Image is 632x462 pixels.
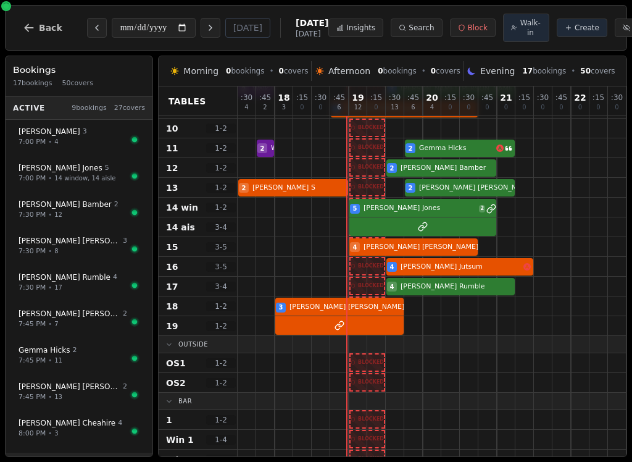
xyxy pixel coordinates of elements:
[166,261,178,273] span: 16
[206,415,236,425] span: 1 - 2
[353,204,357,213] span: 5
[444,94,456,101] span: : 15
[72,103,107,114] span: 9 bookings
[409,144,413,153] span: 2
[448,104,452,111] span: 0
[178,340,208,349] span: Outside
[557,19,607,37] button: Create
[48,246,52,256] span: •
[206,282,236,292] span: 3 - 4
[580,67,591,75] span: 50
[479,205,485,212] span: 2
[123,309,127,319] span: 2
[401,262,521,272] span: [PERSON_NAME] Jutsum
[48,174,52,183] span: •
[206,378,236,388] span: 1 - 2
[390,164,394,173] span: 2
[522,66,566,76] span: bookings
[500,93,512,102] span: 21
[83,127,87,137] span: 3
[259,94,271,101] span: : 45
[241,94,252,101] span: : 30
[354,104,362,111] span: 12
[166,201,198,214] span: 14 win
[166,182,178,194] span: 13
[504,104,508,111] span: 0
[401,282,515,292] span: [PERSON_NAME] Rumble
[105,163,109,174] span: 5
[374,104,378,111] span: 0
[87,18,107,38] button: Previous day
[206,242,236,252] span: 3 - 5
[10,193,148,227] button: [PERSON_NAME] Bamber27:30 PM•12
[123,236,127,246] span: 3
[518,94,530,101] span: : 15
[269,66,273,76] span: •
[575,23,599,33] span: Create
[19,127,80,136] span: [PERSON_NAME]
[523,263,531,271] svg: Allergens: Nuts
[48,356,52,365] span: •
[206,321,236,331] span: 1 - 2
[166,434,194,446] span: Win 1
[571,66,575,76] span: •
[226,66,264,76] span: bookings
[296,17,328,29] span: [DATE]
[422,66,426,76] span: •
[19,137,46,148] span: 7:00 PM
[54,429,58,438] span: 3
[271,143,296,154] span: Walk-in
[505,145,512,152] svg: Customer message
[13,13,72,43] button: Back
[353,243,357,252] span: 4
[242,183,246,193] span: 2
[166,320,178,332] span: 19
[503,14,549,42] button: Walk-in
[113,272,117,283] span: 4
[364,203,476,214] span: [PERSON_NAME] Jones
[282,104,286,111] span: 3
[123,382,127,392] span: 2
[328,65,370,77] span: Afternoon
[541,104,544,111] span: 0
[390,262,394,272] span: 4
[10,266,148,300] button: [PERSON_NAME] Rumble47:30 PM•17
[48,429,52,438] span: •
[481,94,493,101] span: : 45
[19,418,115,428] span: [PERSON_NAME] Cheahire
[430,104,434,111] span: 4
[19,236,120,246] span: [PERSON_NAME] [PERSON_NAME]
[54,246,58,256] span: 8
[468,23,488,33] span: Block
[370,94,382,101] span: : 15
[352,93,364,102] span: 19
[19,309,120,319] span: [PERSON_NAME] [PERSON_NAME]
[279,66,309,76] span: covers
[10,156,148,190] button: [PERSON_NAME] Jones57:00 PM•14 window, 14 aisle
[252,183,348,193] span: [PERSON_NAME] S
[19,199,112,209] span: [PERSON_NAME] Bamber
[178,397,192,406] span: Bar
[48,283,52,292] span: •
[463,94,475,101] span: : 30
[364,242,478,253] span: [PERSON_NAME] [PERSON_NAME]
[522,67,533,75] span: 17
[337,104,341,111] span: 6
[54,283,62,292] span: 17
[244,104,248,111] span: 4
[346,23,375,33] span: Insights
[48,137,52,146] span: •
[411,104,415,111] span: 6
[401,163,496,174] span: [PERSON_NAME] Bamber
[114,103,145,114] span: 27 covers
[19,210,46,220] span: 7:30 PM
[390,282,394,292] span: 4
[225,18,270,38] button: [DATE]
[522,104,526,111] span: 0
[296,29,328,39] span: [DATE]
[13,103,45,113] span: Active
[426,93,438,102] span: 20
[48,210,52,219] span: •
[13,78,52,89] span: 17 bookings
[611,94,623,101] span: : 30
